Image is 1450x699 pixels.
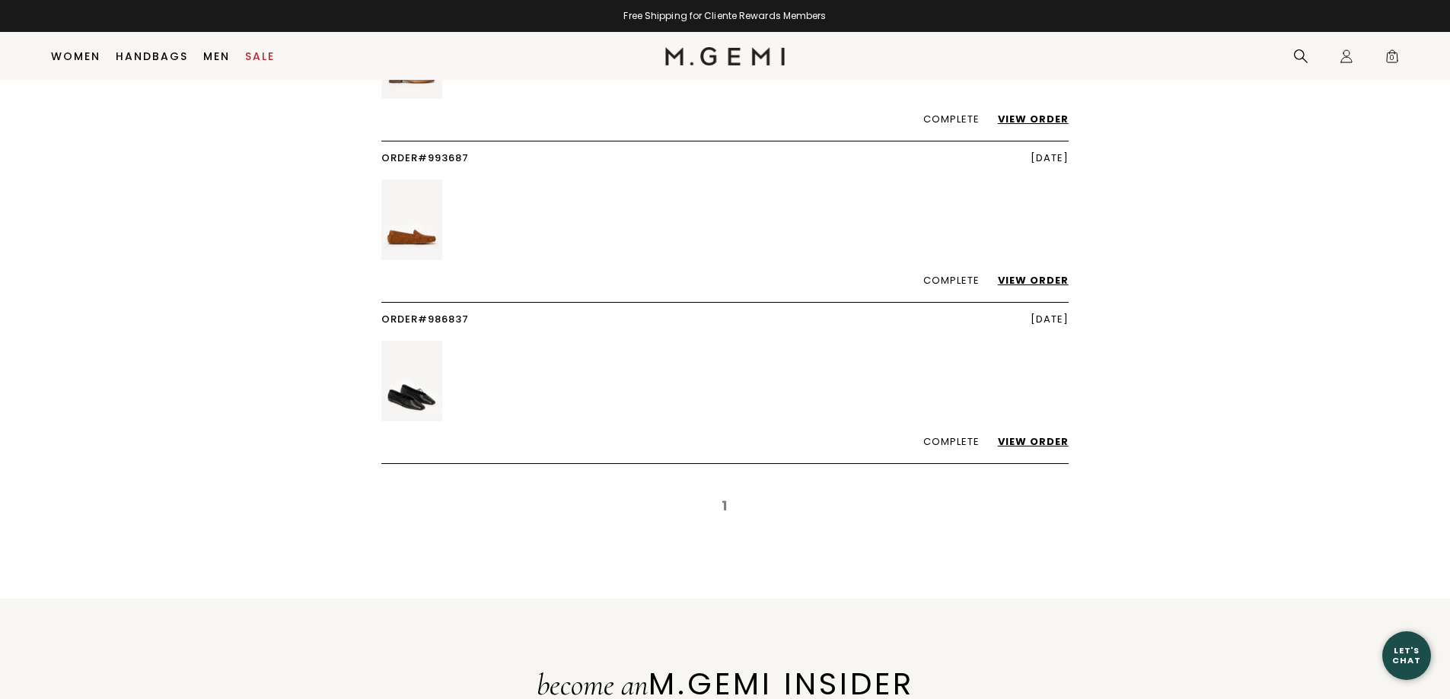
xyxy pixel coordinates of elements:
[983,112,1069,126] a: View Order
[722,498,728,514] span: 1
[1385,52,1400,67] span: 0
[381,275,1069,287] div: Complete
[1031,153,1069,164] div: [DATE]
[245,50,275,62] a: Sale
[51,50,100,62] a: Women
[983,434,1069,449] a: View Order
[116,50,188,62] a: Handbags
[381,114,1069,126] div: Complete
[381,437,1069,448] div: Complete
[203,50,230,62] a: Men
[1031,314,1069,326] div: [DATE]
[983,273,1069,288] a: View Order
[381,312,469,326] a: Order#986837
[381,151,469,165] a: Order#993687
[665,47,785,65] img: M.Gemi
[1382,646,1431,665] div: Let's Chat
